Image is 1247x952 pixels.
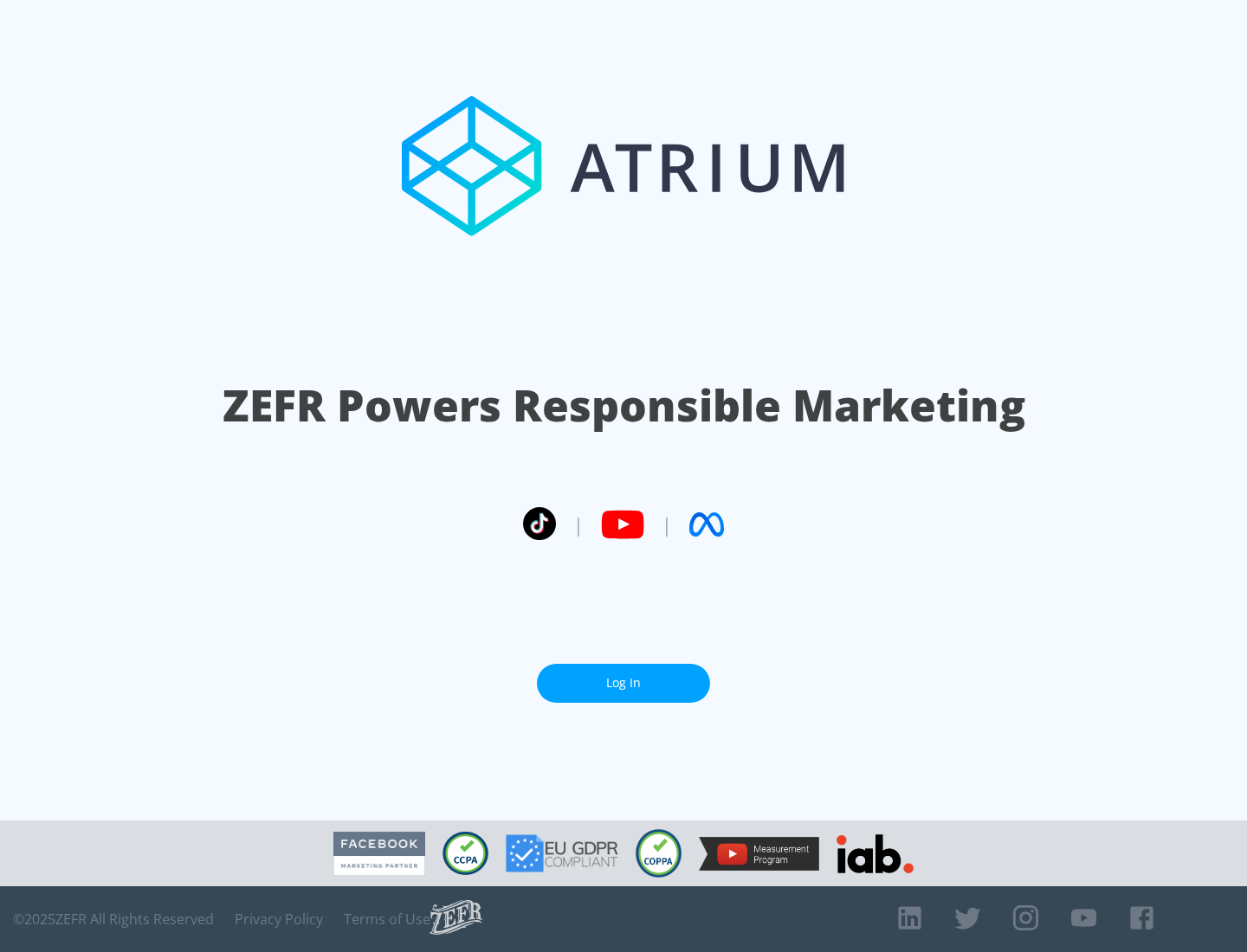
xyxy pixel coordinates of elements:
span: | [573,511,584,537]
span: © 2025 ZEFR All Rights Reserved [13,910,214,928]
img: COPPA Compliant [636,829,682,878]
img: IAB [837,834,914,873]
span: | [662,511,672,537]
img: GDPR Compliant [506,834,618,872]
img: Facebook Marketing Partner [333,832,425,876]
img: YouTube Measurement Program [699,837,819,871]
h1: ZEFR Powers Responsible Marketing [223,376,1025,435]
a: Privacy Policy [235,910,323,928]
a: Terms of Use [344,910,430,928]
a: Log In [537,664,710,703]
img: CCPA Compliant [443,832,488,875]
